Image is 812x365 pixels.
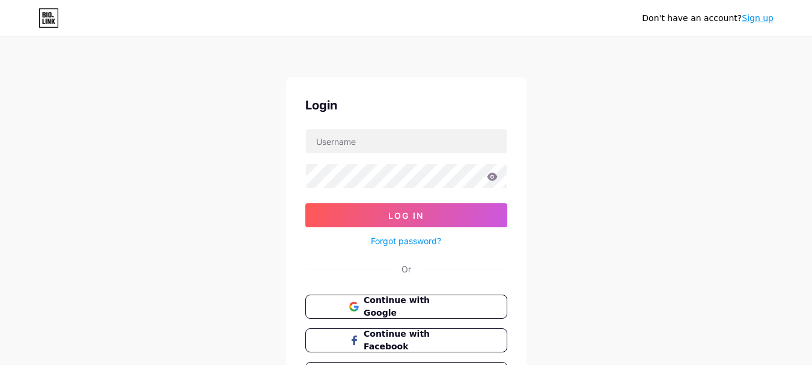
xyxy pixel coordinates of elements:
[364,328,463,353] span: Continue with Facebook
[388,210,424,221] span: Log In
[305,295,507,319] button: Continue with Google
[305,203,507,227] button: Log In
[371,235,441,247] a: Forgot password?
[305,328,507,352] button: Continue with Facebook
[364,294,463,319] span: Continue with Google
[306,129,507,153] input: Username
[642,12,774,25] div: Don't have an account?
[305,96,507,114] div: Login
[401,263,411,275] div: Or
[742,13,774,23] a: Sign up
